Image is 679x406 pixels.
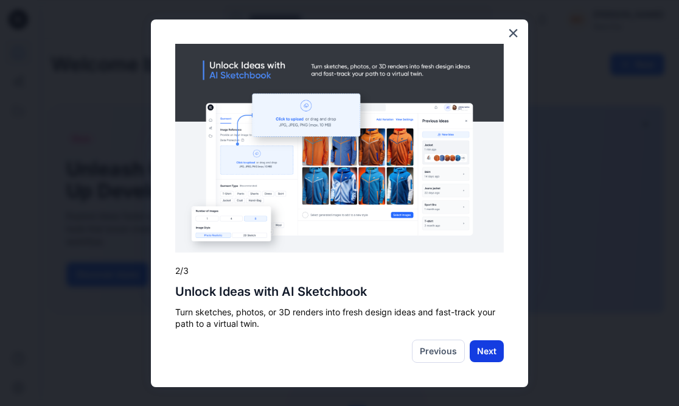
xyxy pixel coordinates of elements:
button: Next [470,340,504,362]
button: Close [507,23,519,43]
p: 2/3 [175,265,504,277]
button: Previous [412,340,465,363]
h2: Unlock Ideas with AI Sketchbook [175,284,504,299]
p: Turn sketches, photos, or 3D renders into fresh design ideas and fast-track your path to a virtua... [175,306,504,330]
